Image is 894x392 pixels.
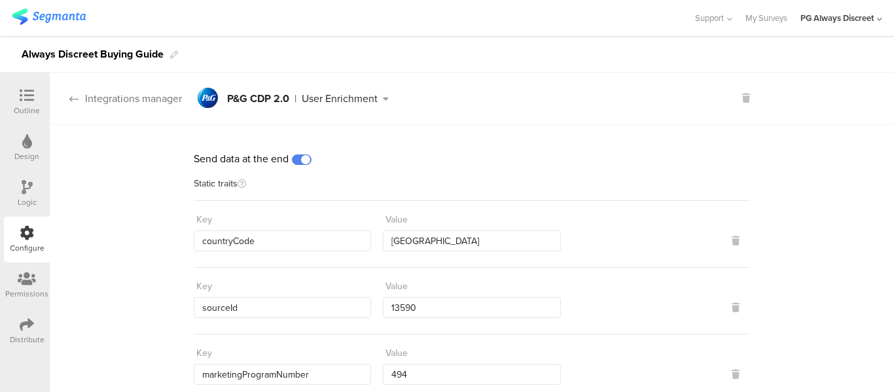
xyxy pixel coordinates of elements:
[383,297,560,318] input: Enter value...
[196,346,212,360] div: Key
[385,279,408,293] div: Value
[194,179,750,201] div: Static traits
[800,12,874,24] div: PG Always Discreet
[22,44,164,65] div: Always Discreet Buying Guide
[14,151,39,162] div: Design
[18,196,37,208] div: Logic
[383,230,560,251] input: Enter value...
[10,334,45,346] div: Distribute
[194,230,371,251] input: Enter key...
[50,91,182,106] div: Integrations manager
[5,288,48,300] div: Permissions
[194,297,371,318] input: Enter key...
[194,364,371,385] input: Enter key...
[196,213,212,226] div: Key
[295,94,296,104] div: |
[385,213,408,226] div: Value
[10,242,45,254] div: Configure
[383,364,560,385] input: Enter value...
[12,9,86,25] img: segmanta logo
[385,346,408,360] div: Value
[695,12,724,24] span: Support
[194,151,750,166] div: Send data at the end
[227,94,289,104] div: P&G CDP 2.0
[14,105,40,116] div: Outline
[302,94,378,104] div: User Enrichment
[196,279,212,293] div: Key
